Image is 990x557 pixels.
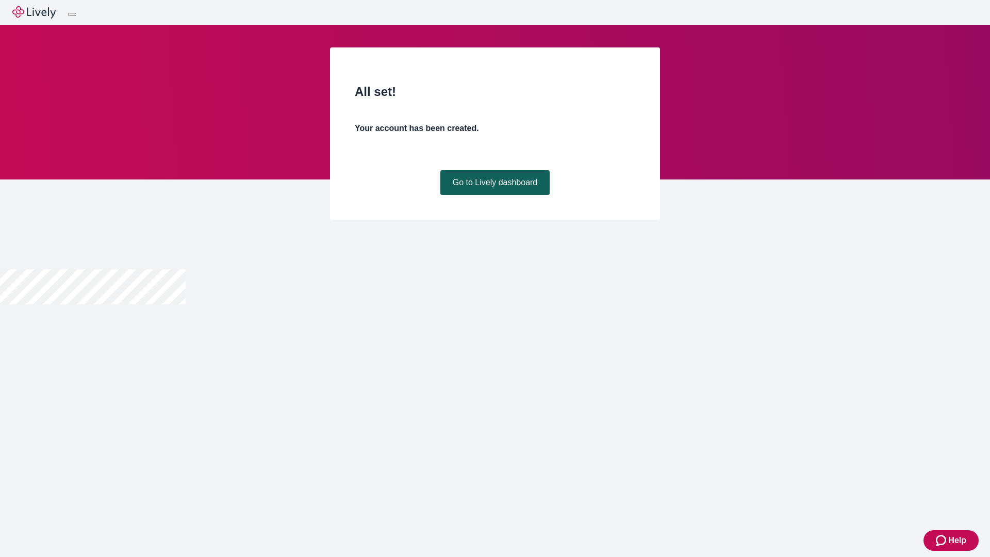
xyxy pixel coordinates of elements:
span: Help [948,534,966,547]
h4: Your account has been created. [355,122,635,135]
a: Go to Lively dashboard [440,170,550,195]
button: Zendesk support iconHelp [923,530,979,551]
h2: All set! [355,83,635,101]
img: Lively [12,6,56,19]
button: Log out [68,13,76,16]
svg: Zendesk support icon [936,534,948,547]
